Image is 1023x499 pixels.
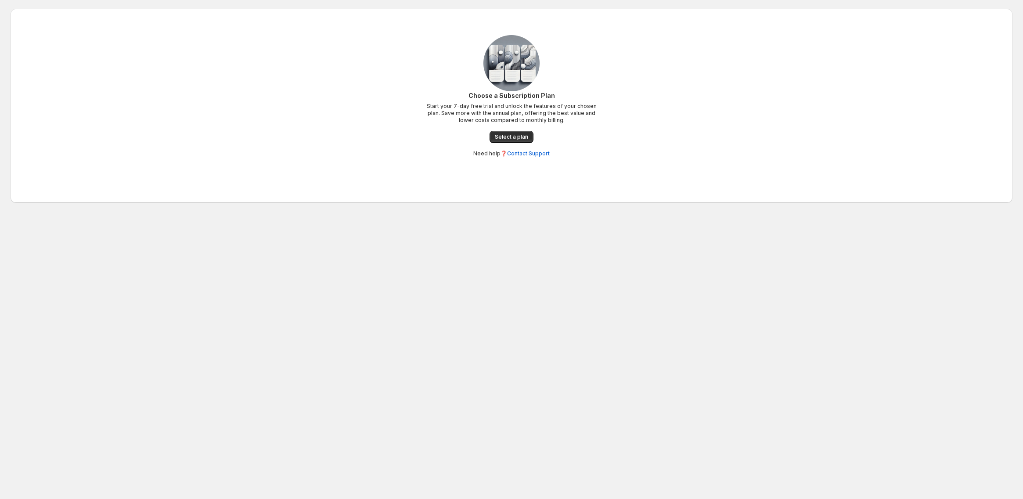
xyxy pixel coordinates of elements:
[424,103,599,124] p: Start your 7-day free trial and unlock the features of your chosen plan. Save more with the annua...
[473,150,550,157] p: Need help❓
[507,150,550,157] a: Contact Support
[495,133,528,140] span: Select a plan
[490,131,533,143] a: Select a plan
[424,91,599,100] p: Choose a Subscription Plan
[903,442,1019,484] iframe: Tidio Chat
